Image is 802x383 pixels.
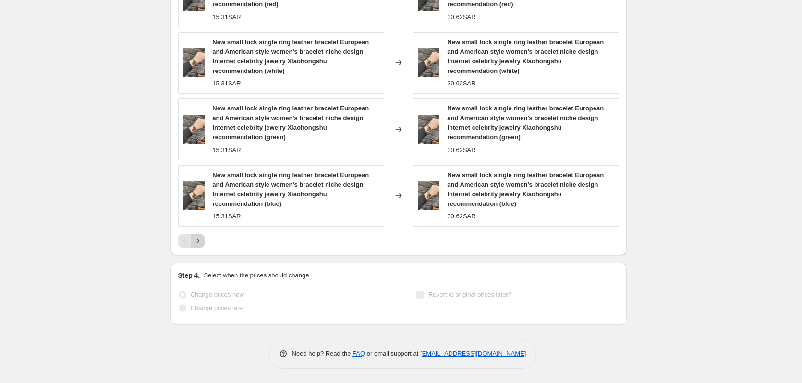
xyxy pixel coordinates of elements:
[183,48,205,77] img: O1CN01tGkd4C24nk4lYXcTB__1975697436_80x.webp
[292,350,353,357] span: Need help? Read the
[191,304,245,311] span: Change prices later
[447,213,475,220] span: 30.62SAR
[212,38,369,74] span: New small lock single ring leather bracelet European and American style women's bracelet niche de...
[365,350,420,357] span: or email support at
[178,271,200,280] h2: Step 4.
[191,234,205,248] button: Next
[447,80,475,87] span: 30.62SAR
[420,350,526,357] a: [EMAIL_ADDRESS][DOMAIN_NAME]
[447,171,604,207] span: New small lock single ring leather bracelet European and American style women's bracelet niche de...
[183,115,205,144] img: O1CN01tGkd4C24nk4lYXcTB__1975697436_80x.webp
[212,80,241,87] span: 15.31SAR
[418,115,440,144] img: O1CN01tGkd4C24nk4lYXcTB__1975697436_80x.webp
[447,146,475,154] span: 30.62SAR
[418,48,440,77] img: O1CN01tGkd4C24nk4lYXcTB__1975697436_80x.webp
[352,350,365,357] a: FAQ
[212,105,369,141] span: New small lock single ring leather bracelet European and American style women's bracelet niche de...
[212,171,369,207] span: New small lock single ring leather bracelet European and American style women's bracelet niche de...
[204,271,309,280] p: Select when the prices should change
[418,181,440,210] img: O1CN01tGkd4C24nk4lYXcTB__1975697436_80x.webp
[447,38,604,74] span: New small lock single ring leather bracelet European and American style women's bracelet niche de...
[183,181,205,210] img: O1CN01tGkd4C24nk4lYXcTB__1975697436_80x.webp
[212,213,241,220] span: 15.31SAR
[447,13,475,21] span: 30.62SAR
[212,13,241,21] span: 15.31SAR
[447,105,604,141] span: New small lock single ring leather bracelet European and American style women's bracelet niche de...
[178,234,205,248] nav: Pagination
[212,146,241,154] span: 15.31SAR
[191,291,244,298] span: Change prices now
[428,291,511,298] span: Revert to original prices later?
